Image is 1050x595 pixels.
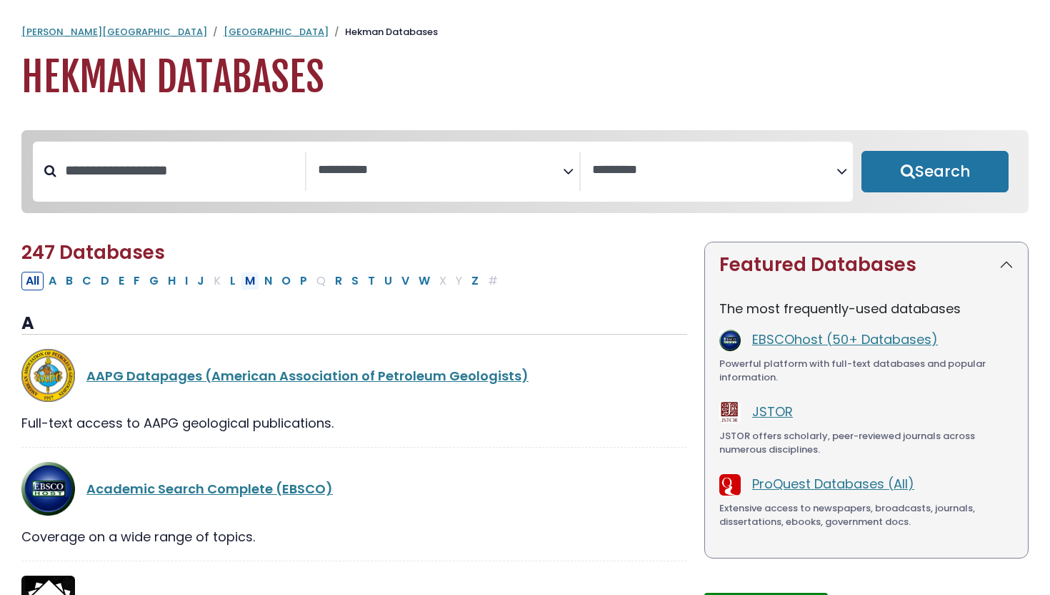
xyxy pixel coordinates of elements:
nav: breadcrumb [21,25,1029,39]
div: Full-text access to AAPG geological publications. [21,413,687,433]
a: [GEOGRAPHIC_DATA] [224,25,329,39]
button: Filter Results R [331,272,346,290]
button: Filter Results V [397,272,414,290]
button: Filter Results S [347,272,363,290]
h3: A [21,313,687,335]
button: Filter Results M [241,272,259,290]
input: Search database by title or keyword [56,159,305,182]
h1: Hekman Databases [21,54,1029,102]
a: JSTOR [752,403,793,421]
button: All [21,272,44,290]
button: Filter Results Z [467,272,483,290]
textarea: Search [592,163,836,178]
span: 247 Databases [21,240,165,265]
button: Filter Results P [296,272,311,290]
div: JSTOR offers scholarly, peer-reviewed journals across numerous disciplines. [719,429,1014,457]
div: Alpha-list to filter by first letter of database name [21,271,504,289]
div: Powerful platform with full-text databases and popular information. [719,357,1014,385]
button: Filter Results C [78,272,96,290]
button: Filter Results G [145,272,163,290]
a: EBSCOhost (50+ Databases) [752,330,938,348]
button: Filter Results F [129,272,144,290]
button: Submit for Search Results [861,151,1009,192]
button: Filter Results W [414,272,434,290]
button: Filter Results A [44,272,61,290]
button: Filter Results T [364,272,379,290]
li: Hekman Databases [329,25,438,39]
div: Coverage on a wide range of topics. [21,527,687,546]
a: Academic Search Complete (EBSCO) [86,480,333,498]
button: Filter Results U [380,272,396,290]
button: Filter Results E [114,272,129,290]
button: Filter Results B [61,272,77,290]
textarea: Search [318,163,562,178]
button: Filter Results N [260,272,276,290]
div: Extensive access to newspapers, broadcasts, journals, dissertations, ebooks, government docs. [719,501,1014,529]
button: Filter Results H [164,272,180,290]
button: Filter Results I [181,272,192,290]
a: ProQuest Databases (All) [752,475,914,493]
nav: Search filters [21,130,1029,213]
a: AAPG Datapages (American Association of Petroleum Geologists) [86,367,529,385]
p: The most frequently-used databases [719,299,1014,318]
a: [PERSON_NAME][GEOGRAPHIC_DATA] [21,25,207,39]
button: Filter Results J [193,272,209,290]
button: Filter Results O [277,272,295,290]
button: Filter Results D [96,272,114,290]
button: Filter Results L [226,272,240,290]
button: Featured Databases [705,242,1028,287]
